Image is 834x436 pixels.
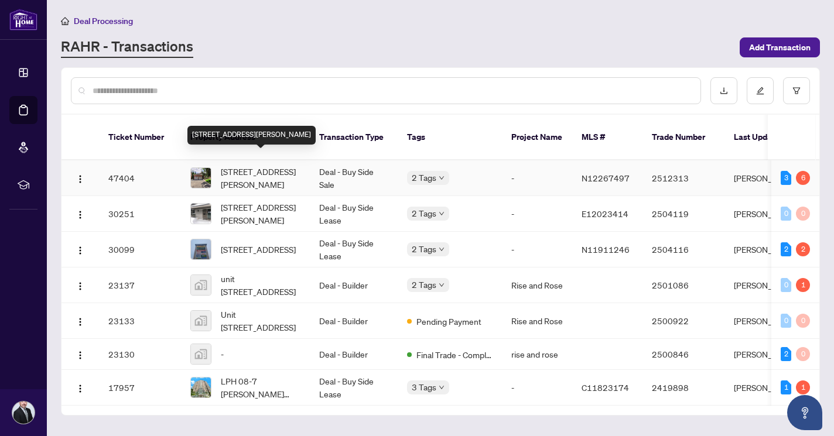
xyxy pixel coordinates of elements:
[99,115,181,160] th: Ticket Number
[439,211,445,217] span: down
[221,348,224,361] span: -
[191,311,211,331] img: thumbnail-img
[582,173,630,183] span: N12267497
[749,38,811,57] span: Add Transaction
[74,16,133,26] span: Deal Processing
[61,17,69,25] span: home
[99,232,181,267] td: 30099
[398,115,502,160] th: Tags
[310,196,398,232] td: Deal - Buy Side Lease
[76,384,85,393] img: Logo
[502,196,572,232] td: -
[310,370,398,406] td: Deal - Buy Side Lease
[642,232,724,267] td: 2504116
[439,282,445,288] span: down
[12,401,35,424] img: Profile Icon
[502,115,572,160] th: Project Name
[416,348,493,361] span: Final Trade - Completed
[724,115,812,160] th: Last Updated By
[502,160,572,196] td: -
[781,171,791,185] div: 3
[724,196,812,232] td: [PERSON_NAME]
[502,267,572,303] td: Rise and Rose
[71,204,90,223] button: Logo
[783,77,810,104] button: filter
[724,370,812,406] td: [PERSON_NAME]
[796,278,810,292] div: 1
[76,174,85,184] img: Logo
[582,208,628,219] span: E12023414
[781,242,791,256] div: 2
[76,351,85,360] img: Logo
[71,276,90,294] button: Logo
[99,196,181,232] td: 30251
[9,9,37,30] img: logo
[71,378,90,397] button: Logo
[796,171,810,185] div: 6
[221,201,300,226] span: [STREET_ADDRESS][PERSON_NAME]
[310,115,398,160] th: Transaction Type
[787,395,822,430] button: Open asap
[502,370,572,406] td: -
[99,370,181,406] td: 17957
[642,267,724,303] td: 2501086
[781,207,791,221] div: 0
[642,339,724,370] td: 2500846
[796,242,810,256] div: 2
[781,347,791,361] div: 2
[412,278,436,291] span: 2 Tags
[191,239,211,259] img: thumbnail-img
[71,169,90,187] button: Logo
[191,204,211,224] img: thumbnail-img
[740,37,820,57] button: Add Transaction
[756,87,764,95] span: edit
[720,87,728,95] span: download
[642,303,724,339] td: 2500922
[99,303,181,339] td: 23133
[724,267,812,303] td: [PERSON_NAME]
[439,384,445,390] span: down
[71,345,90,363] button: Logo
[582,244,630,255] span: N11911246
[781,314,791,328] div: 0
[221,165,300,191] span: [STREET_ADDRESS][PERSON_NAME]
[412,171,436,184] span: 2 Tags
[796,314,810,328] div: 0
[99,267,181,303] td: 23137
[439,246,445,252] span: down
[642,160,724,196] td: 2512313
[796,207,810,221] div: 0
[796,380,810,394] div: 1
[61,37,193,58] a: RAHR - Transactions
[191,168,211,188] img: thumbnail-img
[724,303,812,339] td: [PERSON_NAME]
[71,311,90,330] button: Logo
[71,240,90,259] button: Logo
[191,377,211,397] img: thumbnail-img
[642,196,724,232] td: 2504119
[416,315,481,328] span: Pending Payment
[310,339,398,370] td: Deal - Builder
[781,278,791,292] div: 0
[747,77,774,104] button: edit
[502,232,572,267] td: -
[181,115,310,160] th: Property Address
[724,339,812,370] td: [PERSON_NAME]
[724,160,812,196] td: [PERSON_NAME]
[76,210,85,219] img: Logo
[99,339,181,370] td: 23130
[187,126,316,145] div: [STREET_ADDRESS][PERSON_NAME]
[572,115,642,160] th: MLS #
[781,380,791,394] div: 1
[642,115,724,160] th: Trade Number
[191,344,211,364] img: thumbnail-img
[412,207,436,220] span: 2 Tags
[76,246,85,255] img: Logo
[310,160,398,196] td: Deal - Buy Side Sale
[724,232,812,267] td: [PERSON_NAME]
[439,175,445,181] span: down
[191,275,211,295] img: thumbnail-img
[412,242,436,256] span: 2 Tags
[502,303,572,339] td: Rise and Rose
[582,382,629,393] span: C11823174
